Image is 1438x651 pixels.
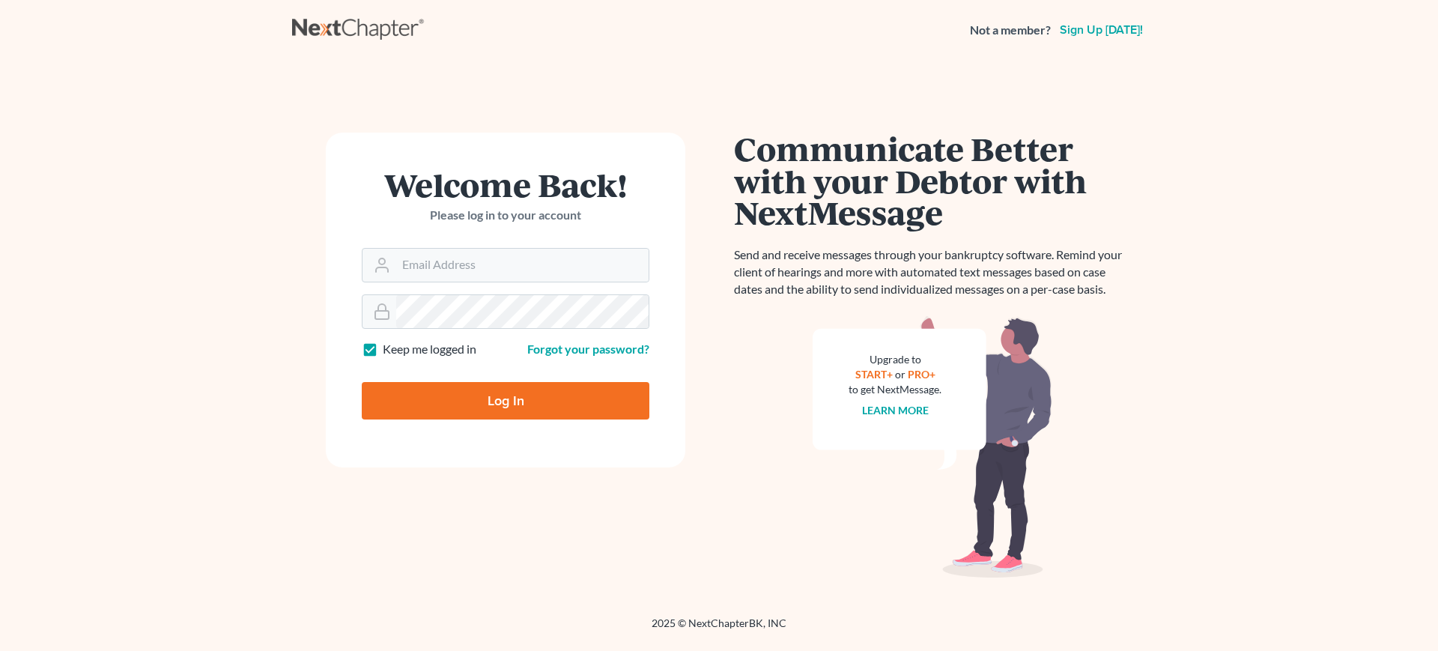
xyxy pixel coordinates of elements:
p: Send and receive messages through your bankruptcy software. Remind your client of hearings and mo... [734,246,1131,298]
div: 2025 © NextChapterBK, INC [292,616,1146,643]
a: START+ [855,368,893,381]
input: Email Address [396,249,649,282]
a: PRO+ [908,368,935,381]
div: Upgrade to [849,352,941,367]
input: Log In [362,382,649,420]
h1: Communicate Better with your Debtor with NextMessage [734,133,1131,228]
a: Forgot your password? [527,342,649,356]
span: or [895,368,905,381]
a: Sign up [DATE]! [1057,24,1146,36]
label: Keep me logged in [383,341,476,358]
strong: Not a member? [970,22,1051,39]
p: Please log in to your account [362,207,649,224]
h1: Welcome Back! [362,169,649,201]
a: Learn more [862,404,929,417]
img: nextmessage_bg-59042aed3d76b12b5cd301f8e5b87938c9018125f34e5fa2b7a6b67550977c72.svg [813,316,1052,578]
div: to get NextMessage. [849,382,941,397]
